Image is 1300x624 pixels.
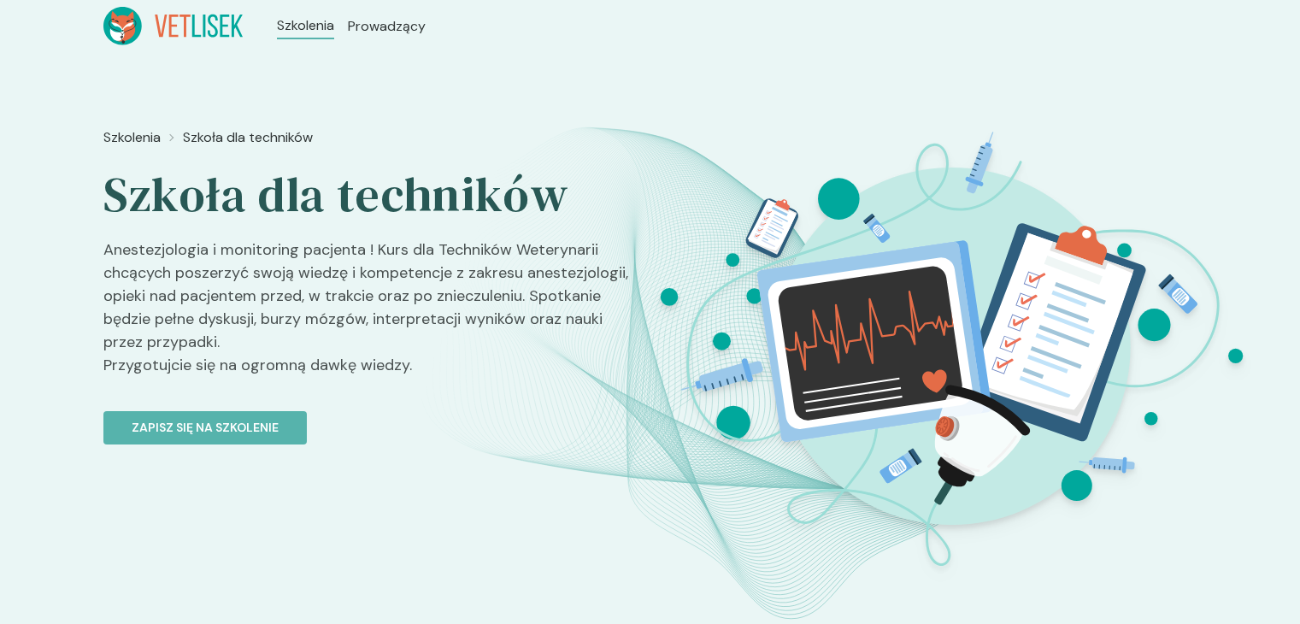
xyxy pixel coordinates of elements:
h2: Szkoła dla techników [103,165,637,225]
p: Zapisz się na szkolenie [132,419,279,437]
a: Prowadzący [348,16,426,37]
a: Zapisz się na szkolenie [103,391,637,444]
button: Zapisz się na szkolenie [103,411,307,444]
img: Z2B_E5bqstJ98k06_Technicy_BT.svg [648,121,1255,576]
a: Szkolenia [103,127,161,148]
p: Anestezjologia i monitoring pacjenta ! Kurs dla Techników Weterynarii chcących poszerzyć swoją wi... [103,238,637,391]
a: Szkoła dla techników [183,127,313,148]
a: Szkolenia [277,15,334,36]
